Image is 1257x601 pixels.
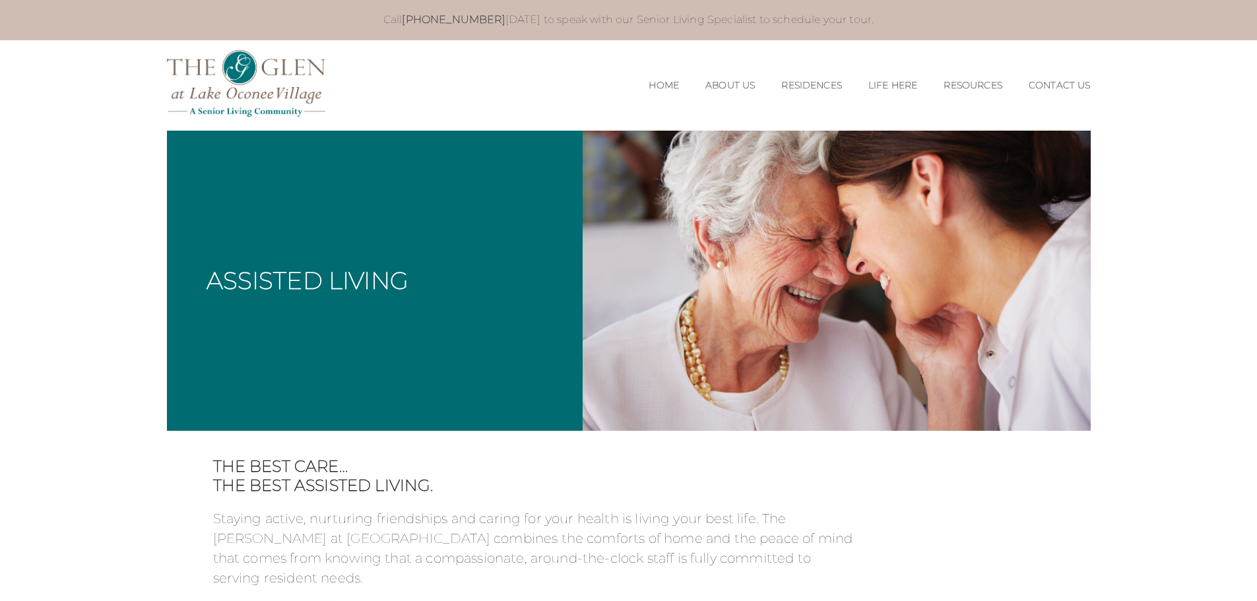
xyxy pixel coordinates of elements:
a: About Us [705,80,755,91]
a: Resources [944,80,1002,91]
a: Life Here [868,80,917,91]
a: Home [649,80,679,91]
a: Residences [781,80,842,91]
a: Contact Us [1029,80,1091,91]
a: [PHONE_NUMBER] [402,13,505,26]
img: The Glen Lake Oconee Home [167,50,325,117]
h1: Assisted Living [207,269,408,292]
span: The Best Assisted Living. [213,476,860,495]
span: The best care… [213,457,860,476]
p: Call [DATE] to speak with our Senior Living Specialist to schedule your tour. [180,13,1078,27]
p: Staying active, nurturing friendships and caring for your health is living your best life. The [P... [213,509,860,588]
